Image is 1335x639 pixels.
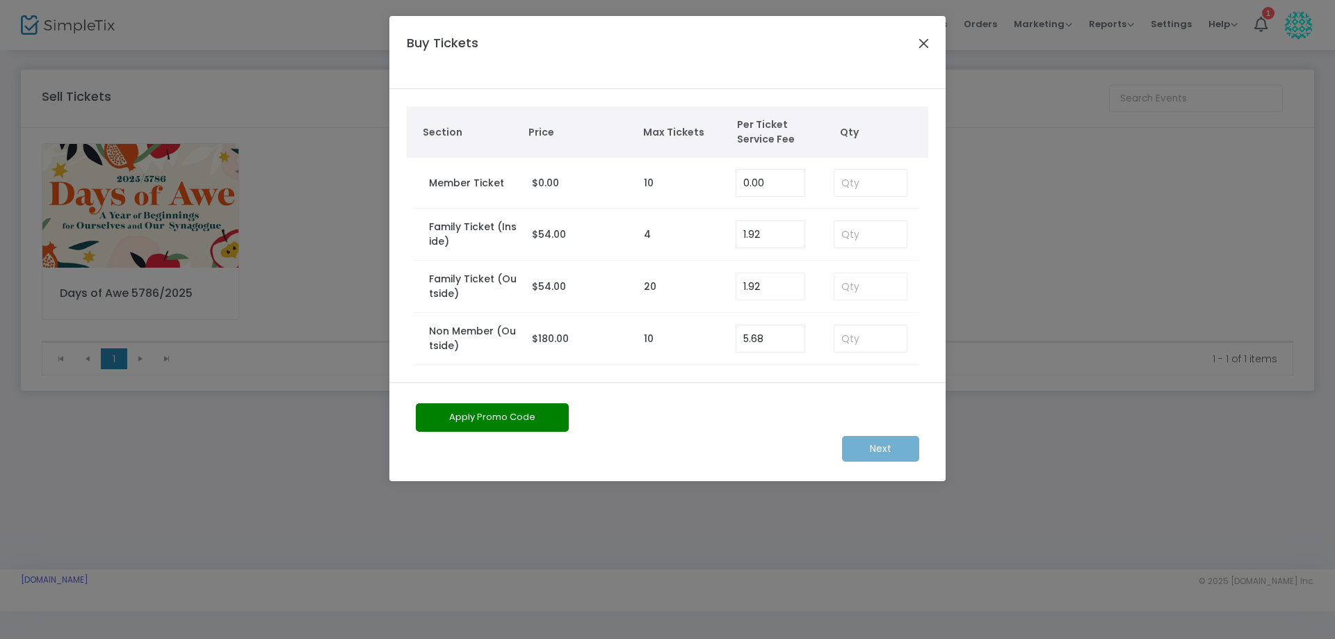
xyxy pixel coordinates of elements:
[840,125,922,140] span: Qty
[644,280,656,294] label: 20
[737,118,817,147] span: Per Ticket Service Fee
[915,34,933,52] button: Close
[643,125,723,140] span: Max Tickets
[532,280,566,293] span: $54.00
[736,221,804,248] input: Enter Service Fee
[736,273,804,300] input: Enter Service Fee
[834,221,907,248] input: Qty
[429,272,519,301] label: Family Ticket (Outside)
[429,220,519,249] label: Family Ticket (Inside)
[528,125,629,140] span: Price
[644,176,654,191] label: 10
[736,170,804,196] input: Enter Service Fee
[532,176,559,190] span: $0.00
[416,403,569,432] button: Apply Promo Code
[834,170,907,196] input: Qty
[400,33,531,72] h4: Buy Tickets
[644,227,651,242] label: 4
[532,227,566,241] span: $54.00
[834,273,907,300] input: Qty
[644,332,654,346] label: 10
[834,325,907,352] input: Qty
[736,325,804,352] input: Enter Service Fee
[532,332,569,346] span: $180.00
[423,125,515,140] span: Section
[429,176,504,191] label: Member Ticket
[429,324,519,353] label: Non Member (Outside)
